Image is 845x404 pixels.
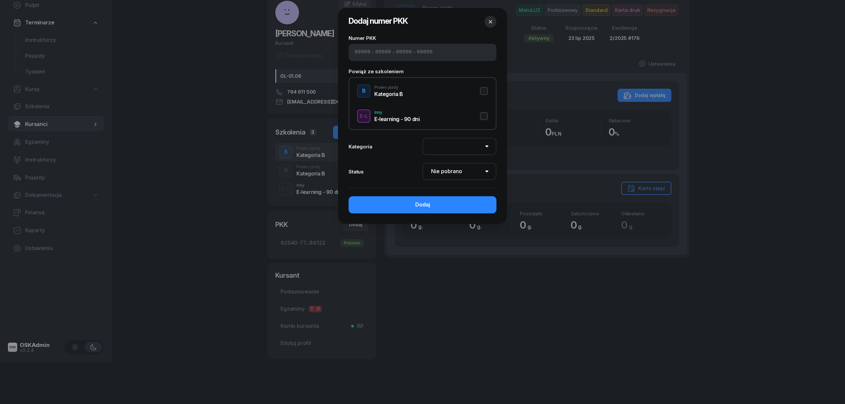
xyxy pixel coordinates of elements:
button: BPrawo jazdyKategoria B [357,84,488,98]
button: E-L [357,109,370,123]
div: Prawo jazdy [374,85,403,89]
div: Dodaj [415,201,430,209]
button: E-LInnyE-learning - 90 dni [357,109,488,123]
span: - [413,48,416,57]
span: - [392,48,395,57]
input: 00000 [417,48,433,57]
div: Kategoria B [374,91,403,97]
input: 00000 [375,48,391,57]
input: 00000 [396,48,412,57]
div: B [359,85,368,97]
input: 00000 [355,48,370,57]
button: B [357,84,370,98]
div: E-learning - 90 dni [374,116,420,122]
div: Inny [374,110,420,114]
div: E-L [357,112,370,120]
span: - [372,48,374,57]
h2: Dodaj numer PKK [349,16,408,28]
button: Dodaj [349,196,496,213]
